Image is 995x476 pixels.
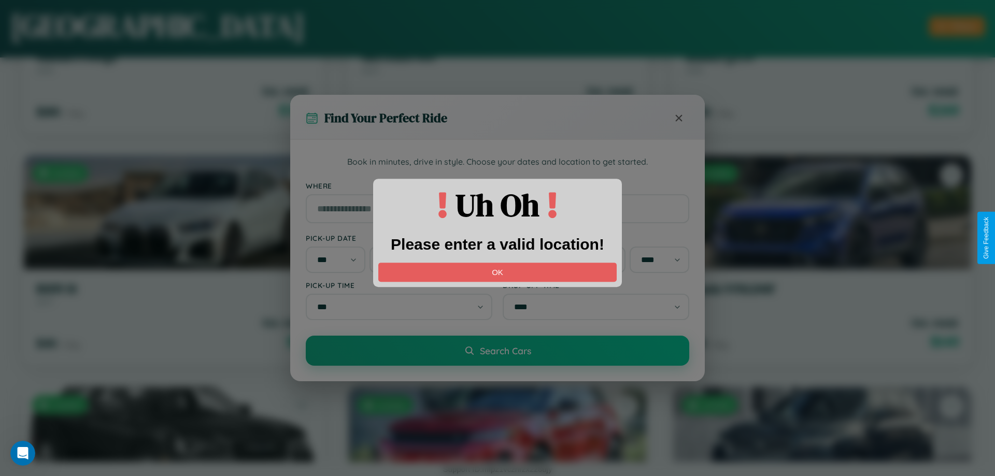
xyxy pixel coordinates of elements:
label: Drop-off Date [503,234,689,242]
label: Where [306,181,689,190]
label: Drop-off Time [503,281,689,290]
p: Book in minutes, drive in style. Choose your dates and location to get started. [306,155,689,169]
span: Search Cars [480,345,531,356]
h3: Find Your Perfect Ride [324,109,447,126]
label: Pick-up Date [306,234,492,242]
label: Pick-up Time [306,281,492,290]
